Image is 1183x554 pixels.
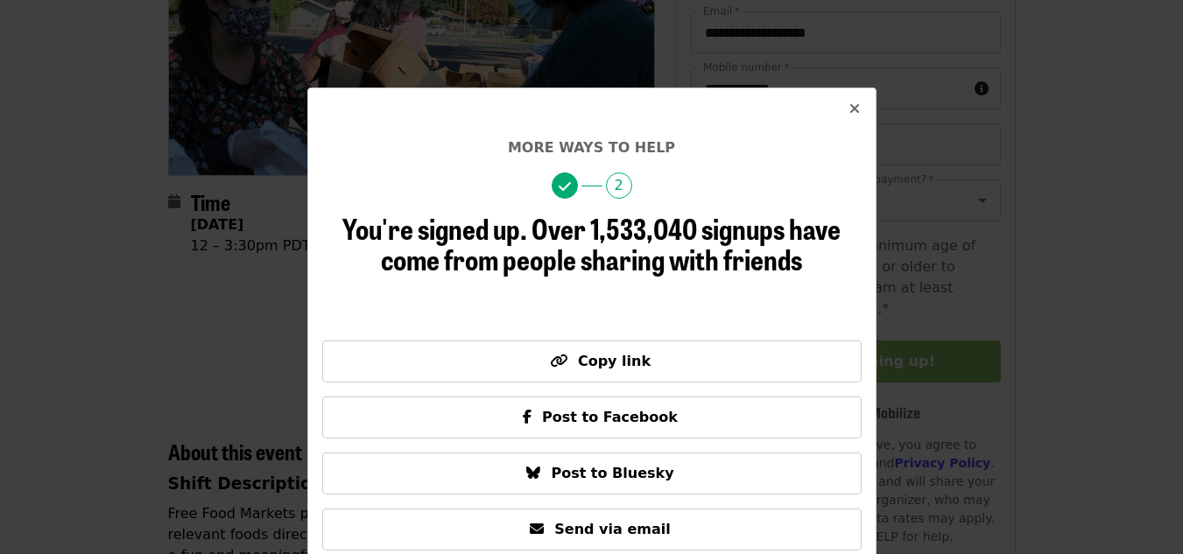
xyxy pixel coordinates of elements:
span: Post to Facebook [542,409,678,425]
button: Post to Bluesky [322,452,862,494]
span: More ways to help [508,139,675,156]
button: Send via email [322,508,862,550]
button: Post to Facebook [322,396,862,438]
i: link icon [550,353,567,369]
span: Copy link [578,353,651,369]
button: Copy link [322,340,862,382]
i: times icon [849,101,860,117]
i: facebook-f icon [523,409,532,425]
i: check icon [559,179,571,195]
span: Send via email [554,521,670,537]
i: bluesky icon [526,465,540,481]
span: You're signed up. [342,207,527,249]
span: Over 1,533,040 signups have come from people sharing with friends [381,207,841,279]
span: 2 [606,172,632,199]
button: Close [834,88,876,130]
span: Post to Bluesky [551,465,673,481]
i: envelope icon [530,521,544,537]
